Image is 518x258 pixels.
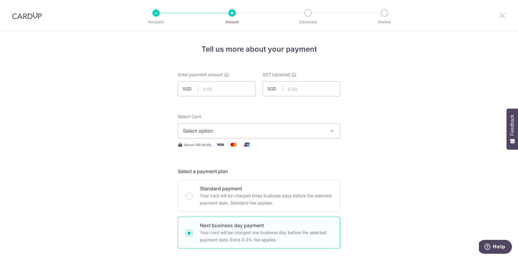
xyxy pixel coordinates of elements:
[178,81,255,96] input: 0.00
[241,141,253,148] img: Union Pay
[263,81,340,96] input: 0.00
[178,44,340,55] h4: Tell us more about your payment
[214,141,226,148] img: Visa
[12,12,42,19] img: CardUp
[272,72,291,78] span: (optional)
[506,108,518,150] button: Feedback - Show survey
[210,19,254,25] p: Amount
[200,185,333,192] p: Standard payment
[200,222,333,229] p: Next business day payment
[178,123,340,138] button: Select option
[479,240,512,255] iframe: Opens a widget where you can find more information
[178,114,201,119] span: translation missing: en.payables.payment_networks.credit_card.summary.labels.select_card
[510,114,515,136] span: Feedback
[200,192,333,207] p: Your card will be charged three business days before the selected payment date. Standard fee appl...
[178,72,223,78] span: Enter payment amount
[263,72,271,78] span: GST
[267,86,283,92] span: SGD
[362,19,407,25] p: Review
[183,127,324,134] span: Select option
[183,86,198,92] span: SGD
[227,141,240,148] img: Mastercard
[134,19,178,25] p: Recipient
[286,19,330,25] p: Document
[184,142,212,147] span: Secure 256-bit SSL
[200,229,333,243] p: Your card will be charged one business day before the selected payment date. Extra 0.3% fee applies.
[178,168,340,175] h5: Select a payment plan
